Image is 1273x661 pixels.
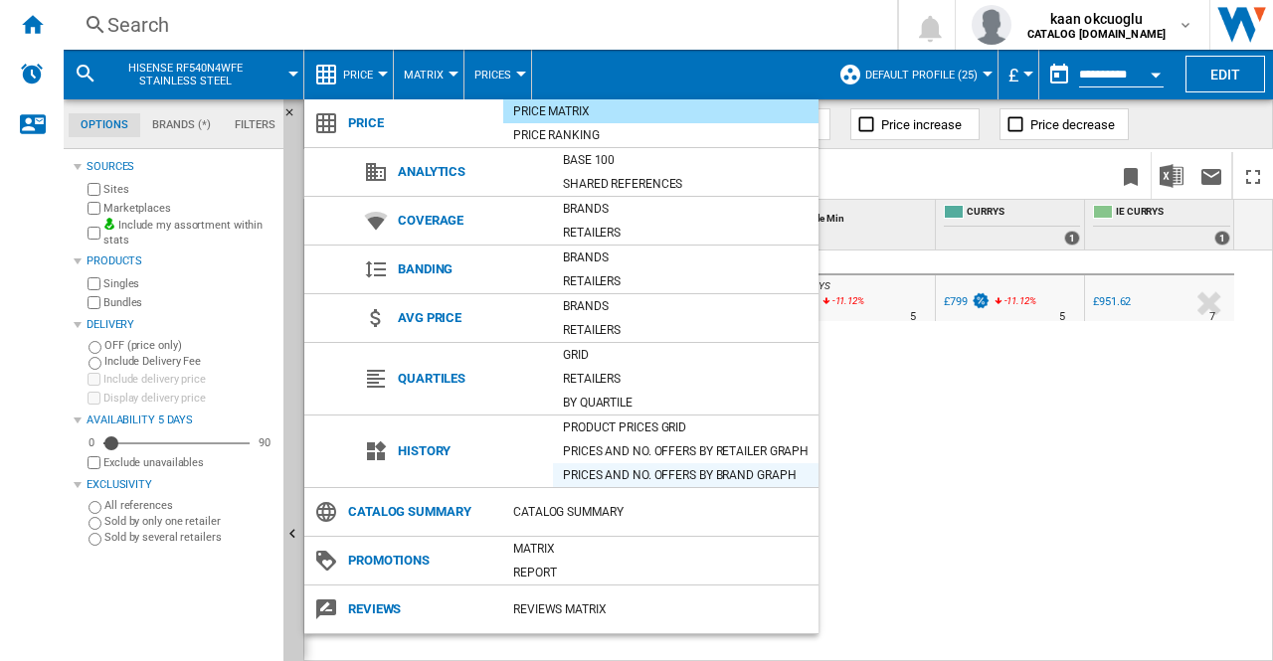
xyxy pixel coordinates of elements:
[553,150,818,170] div: Base 100
[503,125,818,145] div: Price Ranking
[503,599,818,619] div: REVIEWS Matrix
[388,437,553,465] span: History
[503,563,818,582] div: Report
[553,248,818,267] div: Brands
[553,199,818,219] div: Brands
[553,417,818,437] div: Product prices grid
[553,320,818,340] div: Retailers
[338,109,503,137] span: Price
[388,158,553,186] span: Analytics
[553,271,818,291] div: Retailers
[553,369,818,389] div: Retailers
[388,365,553,393] span: Quartiles
[553,393,818,413] div: By quartile
[553,296,818,316] div: Brands
[553,465,818,485] div: Prices and No. offers by brand graph
[503,539,818,559] div: Matrix
[503,502,818,522] div: Catalog Summary
[388,304,553,332] span: Avg price
[553,223,818,243] div: Retailers
[338,595,503,623] span: Reviews
[338,547,503,575] span: Promotions
[553,174,818,194] div: Shared references
[553,441,818,461] div: Prices and No. offers by retailer graph
[338,498,503,526] span: Catalog Summary
[388,255,553,283] span: Banding
[388,207,553,235] span: Coverage
[553,345,818,365] div: Grid
[503,101,818,121] div: Price Matrix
